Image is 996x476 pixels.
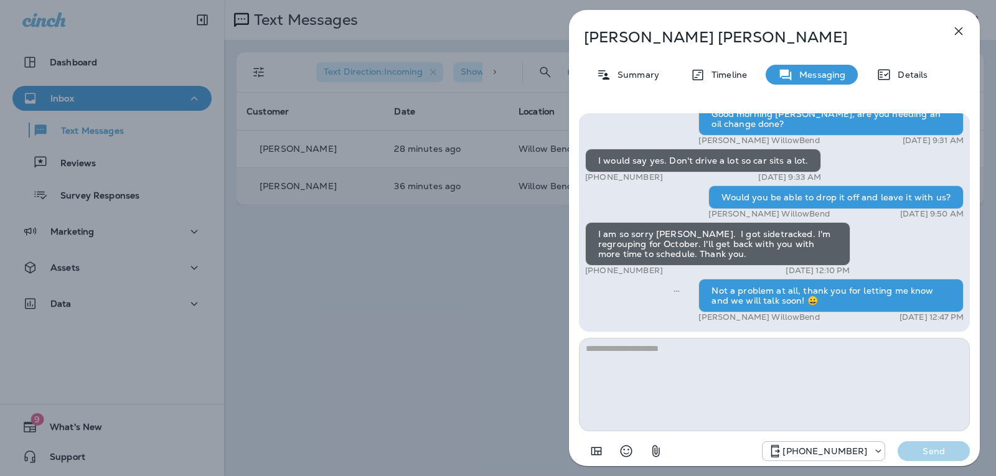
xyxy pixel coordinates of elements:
p: [PERSON_NAME] WillowBend [708,209,829,219]
p: Details [891,70,928,80]
p: [DATE] 9:31 AM [903,136,964,146]
p: [DATE] 9:50 AM [900,209,964,219]
p: Timeline [705,70,747,80]
button: Add in a premade template [584,439,609,464]
div: I would say yes. Don't drive a lot so car sits a lot. [585,149,821,172]
div: +1 (813) 497-4455 [763,444,885,459]
p: Summary [611,70,659,80]
p: [PERSON_NAME] WillowBend [698,136,819,146]
button: Select an emoji [614,439,639,464]
p: [PHONE_NUMBER] [585,172,663,182]
p: [PERSON_NAME] [PERSON_NAME] [584,29,924,46]
div: Not a problem at all, thank you for letting me know and we will talk soon! 😀 [698,279,964,312]
span: Sent [674,284,680,296]
div: I am so sorry [PERSON_NAME]. I got sidetracked. I'm regrouping for October. I'll get back with yo... [585,222,850,266]
p: [DATE] 12:10 PM [786,266,850,276]
p: [PERSON_NAME] WillowBend [698,312,819,322]
div: Good morning [PERSON_NAME], are you needing an oil change done? [698,102,964,136]
p: [PHONE_NUMBER] [782,446,867,456]
p: [DATE] 9:33 AM [758,172,821,182]
div: Would you be able to drop it off and leave it with us? [708,185,964,209]
p: [DATE] 12:47 PM [900,312,964,322]
p: Messaging [793,70,845,80]
p: [PHONE_NUMBER] [585,266,663,276]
